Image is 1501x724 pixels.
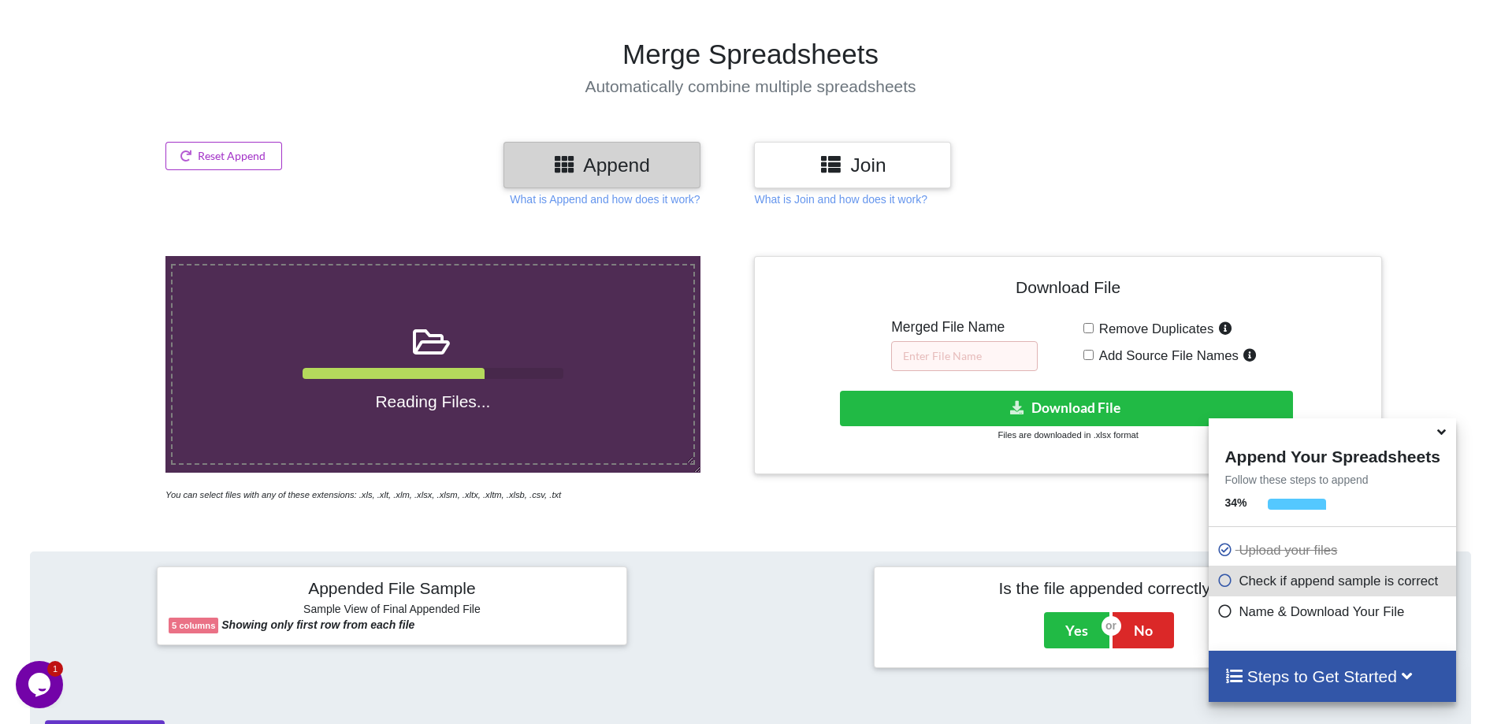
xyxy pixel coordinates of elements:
button: No [1113,612,1174,648]
h3: Join [766,154,939,176]
p: Upload your files [1217,540,1451,560]
input: Enter File Name [891,341,1038,371]
h4: Appended File Sample [169,578,615,600]
h4: Reading Files... [173,392,693,411]
h4: Download File [766,268,1369,313]
iframe: chat widget [16,661,66,708]
h3: Append [515,154,689,176]
span: Add Source File Names [1094,348,1239,363]
h5: Merged File Name [891,319,1038,336]
button: Yes [1044,612,1109,648]
p: What is Join and how does it work? [754,191,927,207]
h4: Is the file appended correctly? [886,578,1332,598]
button: Reset Append [165,142,282,170]
b: Showing only first row from each file [221,618,414,631]
h4: Steps to Get Started [1224,666,1440,686]
p: Check if append sample is correct [1217,571,1451,591]
span: Remove Duplicates [1094,321,1214,336]
b: 34 % [1224,496,1246,509]
h4: Append Your Spreadsheets [1209,443,1455,466]
p: Follow these steps to append [1209,472,1455,488]
small: Files are downloaded in .xlsx format [998,430,1138,440]
i: You can select files with any of these extensions: .xls, .xlt, .xlm, .xlsx, .xlsm, .xltx, .xltm, ... [165,490,561,499]
p: What is Append and how does it work? [510,191,700,207]
h6: Sample View of Final Appended File [169,603,615,618]
button: Download File [840,391,1293,426]
b: 5 columns [172,621,215,630]
p: Name & Download Your File [1217,602,1451,622]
